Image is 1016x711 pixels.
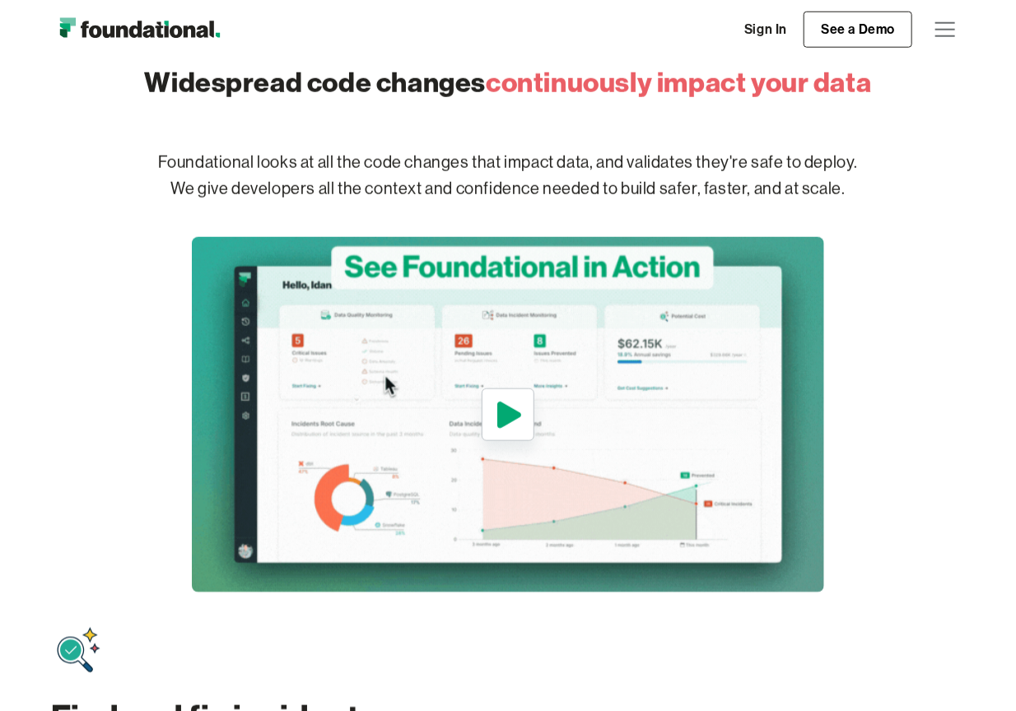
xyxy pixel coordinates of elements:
iframe: Chat Widget [934,632,1016,711]
span: continuously impact your data [486,65,871,100]
p: Foundational looks at all the code changes that impact data, and validates they're safe to deploy... [86,123,930,229]
a: home [51,13,228,46]
a: Sign In [728,12,804,47]
a: open lightbox [192,237,824,592]
img: Foundational Logo [51,13,228,46]
a: See a Demo [804,12,912,48]
img: Find and Fix Icon [53,625,105,678]
div: menu [925,10,965,49]
h2: Widespread code changes [144,63,871,102]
